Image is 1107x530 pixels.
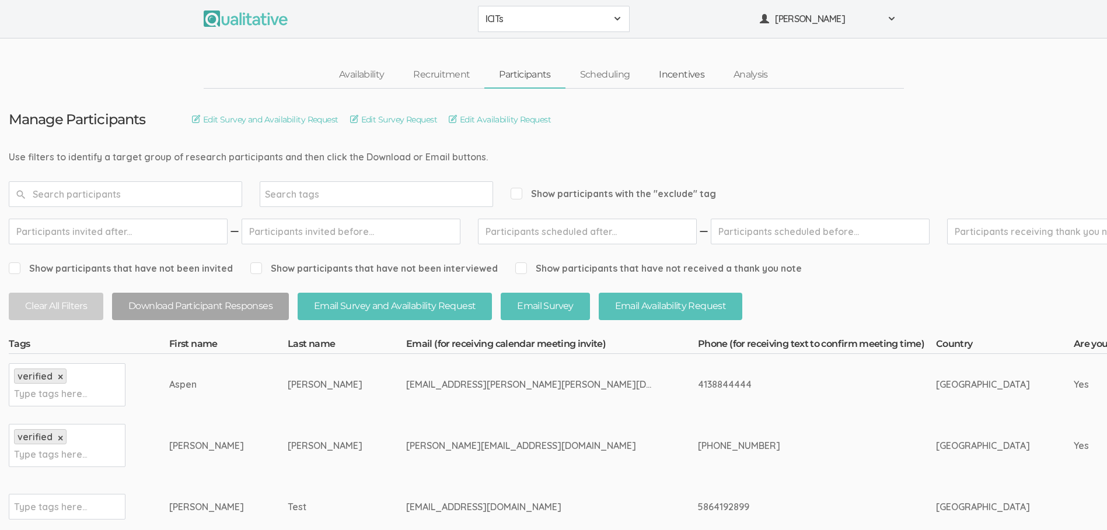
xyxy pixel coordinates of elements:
div: [EMAIL_ADDRESS][DOMAIN_NAME] [406,500,654,514]
div: Aspen [169,378,244,391]
a: Edit Survey and Availability Request [192,113,338,126]
input: Type tags here... [14,447,87,462]
span: verified [18,370,53,382]
div: Test [288,500,362,514]
th: Phone (for receiving text to confirm meeting time) [698,338,936,354]
span: ICITs [486,12,607,26]
div: [GEOGRAPHIC_DATA] [936,439,1030,452]
th: Tags [9,338,169,354]
div: 4138844444 [698,378,892,391]
iframe: Chat Widget [1049,474,1107,530]
span: Show participants with the "exclude" tag [511,187,716,201]
a: Incentives [644,62,719,87]
img: dash.svg [698,219,710,244]
img: dash.svg [229,219,240,244]
input: Participants invited before... [242,219,460,244]
div: [PERSON_NAME] [169,439,244,452]
span: verified [18,431,53,443]
div: [EMAIL_ADDRESS][PERSON_NAME][PERSON_NAME][DOMAIN_NAME] [406,378,654,391]
input: Participants scheduled before... [711,219,930,244]
input: Type tags here... [14,386,87,401]
div: [GEOGRAPHIC_DATA] [936,500,1030,514]
th: Email (for receiving calendar meeting invite) [406,338,698,354]
a: Analysis [719,62,783,87]
button: Email Survey and Availability Request [298,293,492,320]
th: First name [169,338,288,354]
button: Email Availability Request [599,293,742,320]
div: [PERSON_NAME] [169,500,244,514]
div: [PERSON_NAME] [288,439,362,452]
span: Show participants that have not been interviewed [250,262,498,275]
h3: Manage Participants [9,112,145,127]
a: Edit Survey Request [350,113,437,126]
input: Type tags here... [14,499,87,514]
button: ICITs [478,6,630,32]
th: Last name [288,338,406,354]
input: Participants invited after... [9,219,228,244]
span: Show participants that have not been invited [9,262,233,275]
a: × [58,372,63,382]
div: [PHONE_NUMBER] [698,439,892,452]
div: [PERSON_NAME] [288,378,362,391]
input: Search tags [265,187,338,202]
span: Show participants that have not received a thank you note [515,262,802,275]
span: [PERSON_NAME] [775,12,880,26]
a: Edit Availability Request [449,113,551,126]
button: Download Participant Responses [112,293,289,320]
a: Scheduling [565,62,645,87]
a: Availability [324,62,399,87]
button: [PERSON_NAME] [752,6,904,32]
th: Country [936,338,1074,354]
img: Qualitative [204,10,288,27]
div: 5864192899 [698,500,892,514]
a: Participants [484,62,565,87]
button: Email Survey [501,293,589,320]
a: × [58,433,63,443]
input: Search participants [9,181,242,207]
input: Participants scheduled after... [478,219,697,244]
div: [GEOGRAPHIC_DATA] [936,378,1030,391]
button: Clear All Filters [9,293,103,320]
div: [PERSON_NAME][EMAIL_ADDRESS][DOMAIN_NAME] [406,439,654,452]
a: Recruitment [399,62,484,87]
